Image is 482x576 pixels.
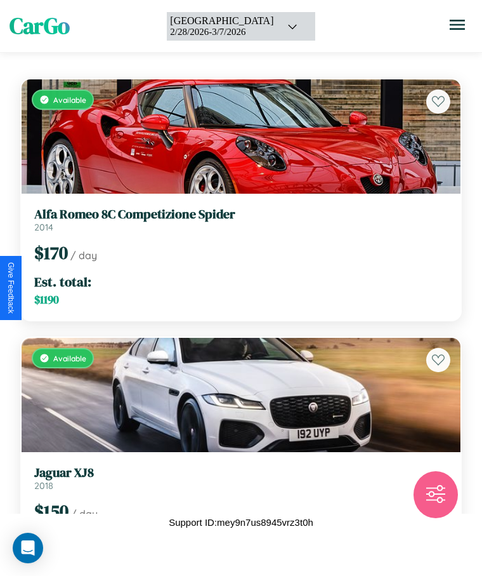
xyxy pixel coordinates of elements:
[170,27,273,37] div: 2 / 28 / 2026 - 3 / 7 / 2026
[34,465,448,480] h3: Jaguar XJ8
[53,95,86,105] span: Available
[6,262,15,314] div: Give Feedback
[53,354,86,363] span: Available
[170,15,273,27] div: [GEOGRAPHIC_DATA]
[34,206,448,222] h3: Alfa Romeo 8C Competizione Spider
[34,241,68,265] span: $ 170
[34,272,91,291] span: Est. total:
[34,465,448,492] a: Jaguar XJ82018
[169,514,313,531] p: Support ID: mey9n7us8945vrz3t0h
[13,533,43,563] div: Open Intercom Messenger
[10,11,70,41] span: CarGo
[71,507,98,520] span: / day
[34,480,53,492] span: 2018
[34,222,53,233] span: 2014
[34,206,448,233] a: Alfa Romeo 8C Competizione Spider2014
[34,292,59,307] span: $ 1190
[70,249,97,262] span: / day
[34,499,68,523] span: $ 150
